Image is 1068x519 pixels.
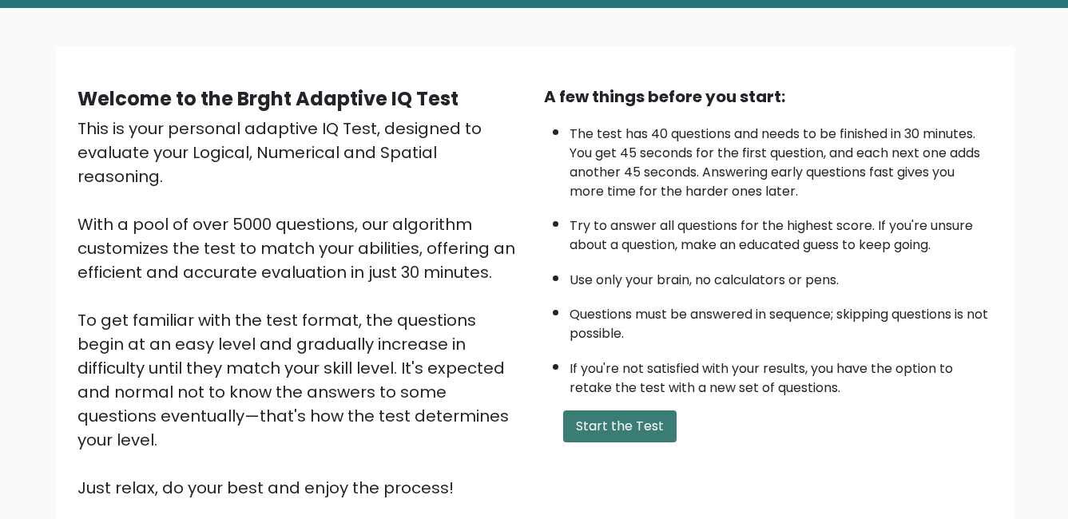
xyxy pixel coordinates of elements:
[570,208,991,255] li: Try to answer all questions for the highest score. If you're unsure about a question, make an edu...
[570,297,991,343] li: Questions must be answered in sequence; skipping questions is not possible.
[77,85,459,112] b: Welcome to the Brght Adaptive IQ Test
[570,351,991,398] li: If you're not satisfied with your results, you have the option to retake the test with a new set ...
[570,117,991,201] li: The test has 40 questions and needs to be finished in 30 minutes. You get 45 seconds for the firs...
[77,117,525,500] div: This is your personal adaptive IQ Test, designed to evaluate your Logical, Numerical and Spatial ...
[570,263,991,290] li: Use only your brain, no calculators or pens.
[563,410,677,442] button: Start the Test
[544,85,991,109] div: A few things before you start:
